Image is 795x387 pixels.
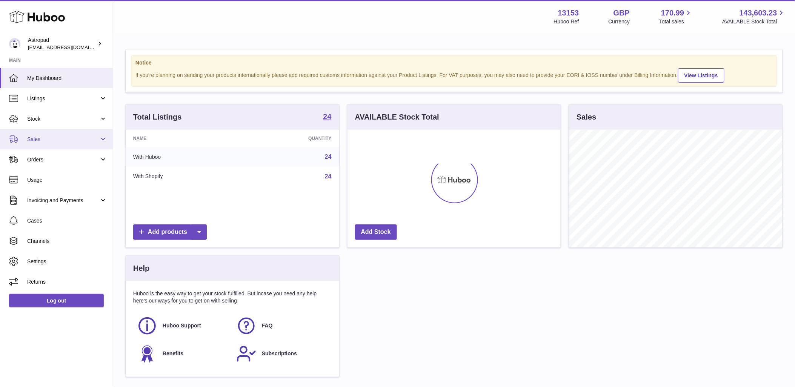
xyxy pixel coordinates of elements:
span: Benefits [163,350,183,357]
span: Settings [27,258,107,265]
h3: AVAILABLE Stock Total [355,112,439,122]
strong: 24 [323,113,331,120]
span: Stock [27,115,99,123]
span: FAQ [262,322,273,329]
img: internalAdmin-13153@internal.huboo.com [9,38,20,49]
a: View Listings [678,68,724,83]
span: Usage [27,177,107,184]
span: Cases [27,217,107,224]
th: Name [126,130,241,147]
span: Subscriptions [262,350,297,357]
a: 24 [325,173,332,180]
div: If you're planning on sending your products internationally please add required customs informati... [135,67,773,83]
a: 24 [323,113,331,122]
h3: Help [133,263,149,273]
td: With Huboo [126,147,241,167]
h3: Sales [577,112,596,122]
div: Currency [609,18,630,25]
strong: Notice [135,59,773,66]
span: Sales [27,136,99,143]
strong: GBP [614,8,630,18]
span: My Dashboard [27,75,107,82]
span: Huboo Support [163,322,201,329]
span: 170.99 [661,8,684,18]
a: Add Stock [355,224,397,240]
span: Invoicing and Payments [27,197,99,204]
td: With Shopify [126,167,241,186]
span: 143,603.23 [740,8,777,18]
a: 143,603.23 AVAILABLE Stock Total [722,8,786,25]
a: Subscriptions [236,344,328,364]
div: Astropad [28,37,96,51]
span: Returns [27,278,107,286]
a: 24 [325,154,332,160]
p: Huboo is the easy way to get your stock fulfilled. But incase you need any help here's our ways f... [133,290,332,304]
span: AVAILABLE Stock Total [722,18,786,25]
span: Orders [27,156,99,163]
a: Benefits [137,344,229,364]
a: Add products [133,224,207,240]
a: Log out [9,294,104,307]
span: [EMAIL_ADDRESS][DOMAIN_NAME] [28,44,111,50]
h3: Total Listings [133,112,182,122]
a: FAQ [236,316,328,336]
a: Huboo Support [137,316,229,336]
a: 170.99 Total sales [659,8,693,25]
div: Huboo Ref [554,18,579,25]
span: Channels [27,238,107,245]
strong: 13153 [558,8,579,18]
span: Listings [27,95,99,102]
span: Total sales [659,18,693,25]
th: Quantity [241,130,339,147]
